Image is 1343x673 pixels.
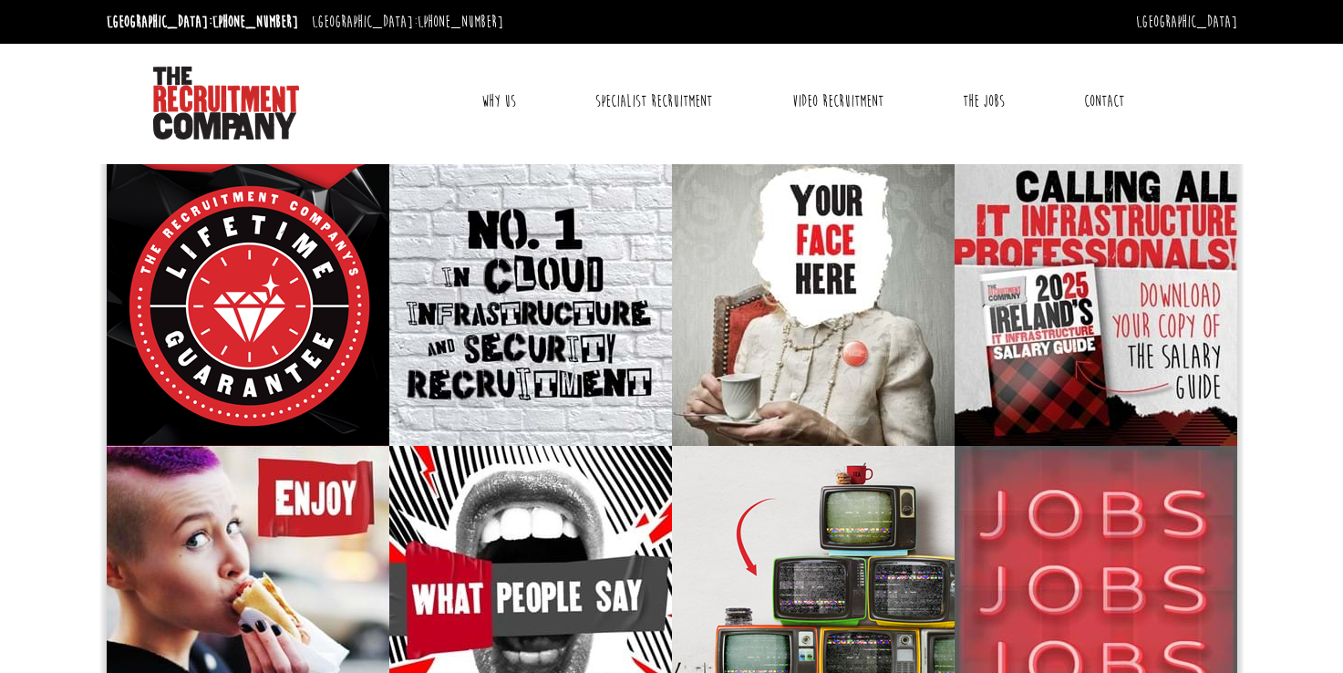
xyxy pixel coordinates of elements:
[1136,12,1237,32] a: [GEOGRAPHIC_DATA]
[418,12,503,32] a: [PHONE_NUMBER]
[153,67,299,140] img: The Recruitment Company
[1070,78,1138,124] a: Contact
[212,12,298,32] a: [PHONE_NUMBER]
[102,7,303,36] li: [GEOGRAPHIC_DATA]:
[468,78,530,124] a: Why Us
[779,78,897,124] a: Video Recruitment
[582,78,726,124] a: Specialist Recruitment
[307,7,508,36] li: [GEOGRAPHIC_DATA]:
[949,78,1018,124] a: The Jobs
